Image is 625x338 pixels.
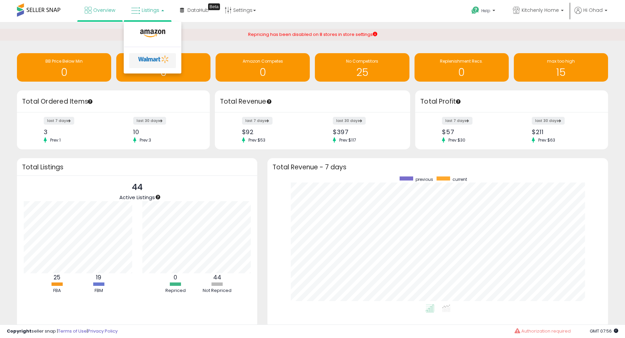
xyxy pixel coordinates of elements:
h3: Total Listings [22,165,252,170]
label: last 30 days [333,117,366,125]
strong: Copyright [7,328,32,334]
span: Help [481,8,490,14]
h3: Total Revenue - 7 days [273,165,603,170]
label: last 7 days [242,117,273,125]
span: Amazon Competes [243,58,283,64]
a: Help [466,1,502,22]
a: Replenishment Recs. 0 [415,53,509,82]
div: Tooltip anchor [266,99,272,105]
div: Tooltip anchor [208,3,220,10]
span: previous [416,176,433,182]
a: Privacy Policy [88,328,118,334]
div: Tooltip anchor [455,99,461,105]
span: max too high [547,58,575,64]
label: last 7 days [442,117,472,125]
span: Prev: 3 [136,137,155,143]
div: seller snap | | [7,328,118,335]
a: No Competitors 25 [315,53,409,82]
a: BB Price Below Min 0 [17,53,111,82]
span: Overview [93,7,115,14]
label: last 30 days [133,117,166,125]
a: Terms of Use [58,328,87,334]
div: 10 [133,128,198,135]
b: 44 [213,273,221,281]
b: 25 [54,273,60,281]
span: Replenishment Recs. [440,58,483,64]
h3: Total Revenue [220,97,405,106]
label: last 30 days [532,117,565,125]
p: 44 [119,181,155,194]
a: max too high 15 [514,53,608,82]
div: 3 [44,128,108,135]
h3: Total Ordered Items [22,97,205,106]
i: Get Help [471,6,480,15]
h1: 0 [418,67,505,78]
div: Not Repriced [197,288,238,294]
span: Prev: $117 [336,137,360,143]
b: 0 [174,273,177,281]
b: 19 [96,273,101,281]
div: $397 [333,128,398,135]
span: Prev: 1 [47,137,64,143]
span: Authorization required [521,328,571,334]
h1: 0 [120,67,207,78]
div: $57 [442,128,506,135]
span: Prev: $53 [245,137,269,143]
a: Hi Ohad [574,7,607,22]
div: $92 [242,128,307,135]
h1: 0 [219,67,306,78]
div: Tooltip anchor [87,99,93,105]
a: BB Share = Zero 0 [116,53,210,82]
div: Tooltip anchor [155,194,161,200]
h1: 15 [517,67,605,78]
span: Prev: $30 [445,137,469,143]
span: Hi Ohad [583,7,603,14]
span: BB Price Below Min [45,58,83,64]
span: Active Listings [119,194,155,201]
span: DataHub [187,7,209,14]
a: Amazon Competes 0 [216,53,310,82]
span: current [452,176,467,182]
div: Repricing has been disabled on 8 stores in store settings [248,31,377,38]
div: FBM [78,288,119,294]
div: $211 [532,128,596,135]
span: Kitchenly Home [522,7,559,14]
div: FBA [37,288,77,294]
h1: 0 [20,67,108,78]
span: Prev: $63 [535,137,559,143]
span: 2025-10-12 07:56 GMT [590,328,618,334]
span: No Competitors [346,58,378,64]
label: last 7 days [44,117,74,125]
h1: 25 [318,67,406,78]
h3: Total Profit [420,97,603,106]
div: Repriced [155,288,196,294]
span: Listings [142,7,159,14]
